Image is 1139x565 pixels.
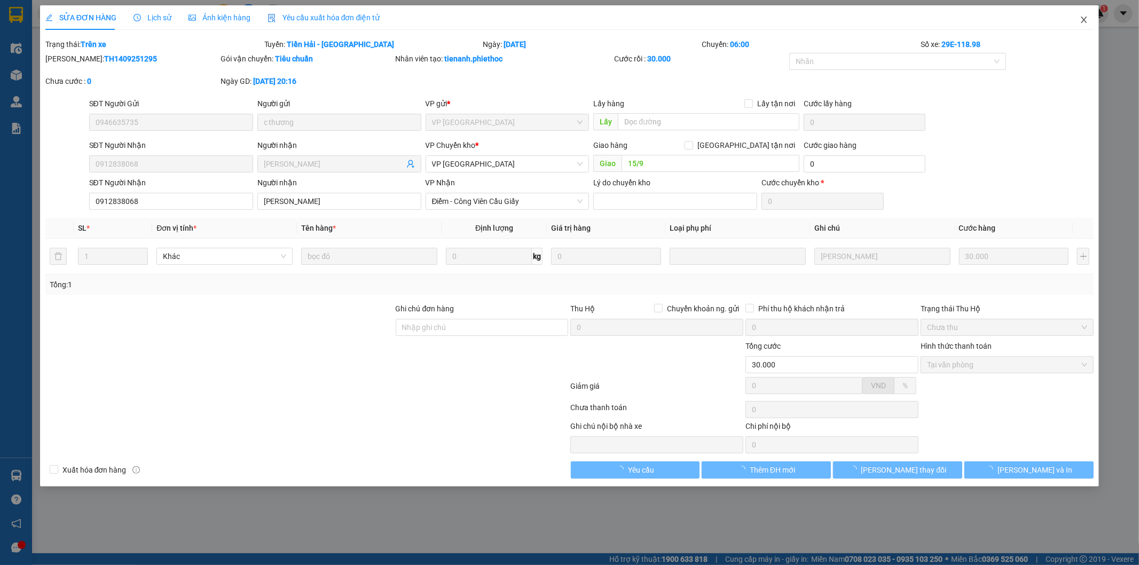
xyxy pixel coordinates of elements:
input: Cước lấy hàng [804,114,925,131]
b: [DATE] 20:16 [253,77,296,85]
div: Ghi chú nội bộ nhà xe [570,420,743,436]
span: loading [616,466,628,473]
th: Loại phụ phí [665,218,810,239]
button: Thêm ĐH mới [702,461,831,478]
input: Ghi chú đơn hàng [396,319,569,336]
div: Cước chuyển kho [761,177,883,189]
div: Tuyến: [263,38,482,50]
div: Chi phí nội bộ [745,420,918,436]
b: TH1409251295 [104,54,157,63]
b: 30.000 [647,54,671,63]
div: Gói vận chuyển: [221,53,394,65]
span: VND [871,381,886,390]
span: Lấy hàng [593,99,624,108]
div: Chuyến: [701,38,920,50]
span: Chưa thu [927,319,1087,335]
span: kg [532,248,543,265]
span: Xuất hóa đơn hàng [58,464,131,476]
span: info-circle [132,466,140,474]
span: loading [850,466,861,473]
span: [PERSON_NAME] thay đổi [861,464,947,476]
span: Khác [163,248,286,264]
button: Yêu cầu [571,461,700,478]
button: plus [1077,248,1089,265]
span: VP Tiền Hải [432,114,583,130]
span: Thu Hộ [570,304,595,313]
img: icon [268,14,276,22]
span: loading [986,466,997,473]
label: Hình thức thanh toán [921,342,992,350]
span: VP Thái Bình [432,156,583,172]
span: Tổng cước [745,342,781,350]
div: SĐT Người Nhận [89,177,253,189]
div: Người nhận [257,177,421,189]
span: Lấy [593,113,618,130]
span: Điểm - Công Viên Cầu Giấy [432,193,583,209]
div: Người gửi [257,98,421,109]
div: Trạng thái: [44,38,263,50]
span: Chuyển khoản ng. gửi [663,303,743,315]
span: SỬA ĐƠN HÀNG [45,13,116,22]
span: Thêm ĐH mới [750,464,795,476]
div: VP Nhận [426,177,590,189]
span: VP Chuyển kho [426,141,476,150]
span: loading [738,466,750,473]
b: tienanh.phiethoc [445,54,503,63]
div: Cước rồi : [614,53,787,65]
div: Số xe: [920,38,1095,50]
span: % [902,381,908,390]
span: Đơn vị tính [156,224,197,232]
input: 0 [959,248,1069,265]
div: Chưa thanh toán [570,402,745,420]
span: Giá trị hàng [551,224,591,232]
input: Cước giao hàng [804,155,925,172]
label: Ghi chú đơn hàng [396,304,454,313]
input: Dọc đường [622,155,799,172]
span: Định lượng [475,224,513,232]
span: Tên hàng [301,224,336,232]
b: Tiêu chuẩn [275,54,313,63]
div: Trạng thái Thu Hộ [921,303,1094,315]
span: [PERSON_NAME] và In [997,464,1072,476]
th: Ghi chú [810,218,955,239]
b: [DATE] [504,40,527,49]
div: [PERSON_NAME]: [45,53,218,65]
span: Yêu cầu [628,464,654,476]
label: Cước giao hàng [804,141,857,150]
span: SL [78,224,87,232]
div: Nhân viên tạo: [396,53,612,65]
span: Ảnh kiện hàng [188,13,250,22]
button: [PERSON_NAME] và In [964,461,1094,478]
div: Ngày: [482,38,701,50]
b: Tiền Hải - [GEOGRAPHIC_DATA] [287,40,395,49]
b: 0 [87,77,91,85]
input: 0 [551,248,661,265]
span: user-add [406,160,415,168]
div: Giảm giá [570,380,745,399]
span: Yêu cầu xuất hóa đơn điện tử [268,13,380,22]
div: Chưa cước : [45,75,218,87]
span: close [1080,15,1088,24]
button: delete [50,248,67,265]
div: Tổng: 1 [50,279,439,291]
div: SĐT Người Nhận [89,139,253,151]
span: [GEOGRAPHIC_DATA] tận nơi [693,139,799,151]
label: Cước lấy hàng [804,99,852,108]
div: VP gửi [426,98,590,109]
b: Trên xe [81,40,106,49]
input: Dọc đường [618,113,799,130]
div: Ngày GD: [221,75,394,87]
div: SĐT Người Gửi [89,98,253,109]
b: 06:00 [730,40,749,49]
button: Close [1069,5,1099,35]
div: Lý do chuyển kho [593,177,757,189]
div: Người nhận [257,139,421,151]
input: VD: Bàn, Ghế [301,248,437,265]
span: picture [188,14,196,21]
span: edit [45,14,53,21]
span: Lịch sử [133,13,171,22]
button: [PERSON_NAME] thay đổi [833,461,962,478]
input: Ghi Chú [814,248,951,265]
b: 29E-118.98 [941,40,980,49]
span: Cước hàng [959,224,996,232]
